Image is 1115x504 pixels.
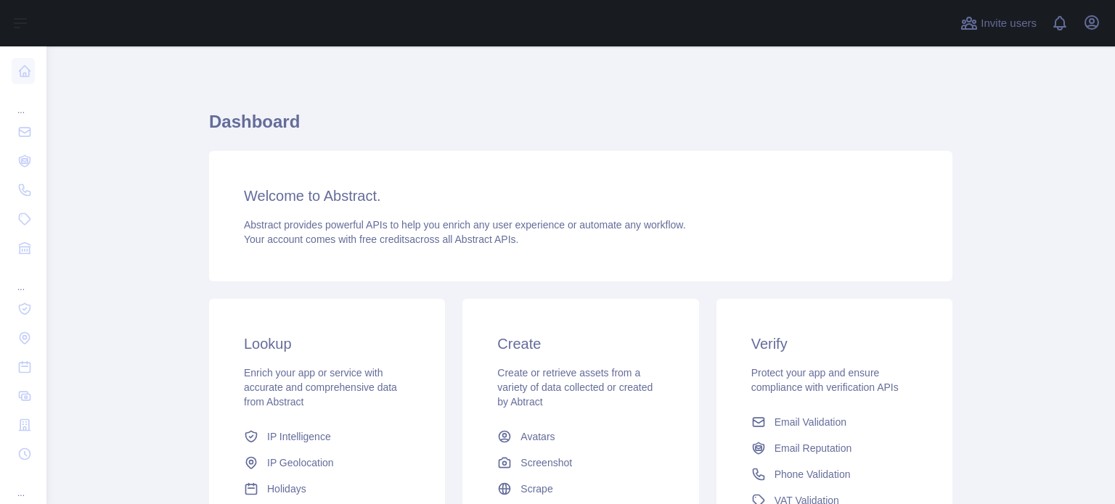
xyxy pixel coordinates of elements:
[238,450,416,476] a: IP Geolocation
[267,455,334,470] span: IP Geolocation
[981,15,1037,32] span: Invite users
[491,450,669,476] a: Screenshot
[12,264,35,293] div: ...
[244,334,410,354] h3: Lookup
[12,87,35,116] div: ...
[751,334,918,354] h3: Verify
[746,435,923,461] a: Email Reputation
[244,186,918,206] h3: Welcome to Abstract.
[497,334,663,354] h3: Create
[267,429,331,444] span: IP Intelligence
[957,12,1040,35] button: Invite users
[244,234,518,245] span: Your account comes with across all Abstract APIs.
[775,415,846,429] span: Email Validation
[244,367,397,408] span: Enrich your app or service with accurate and comprehensive data from Abstract
[491,424,669,450] a: Avatars
[520,482,552,496] span: Scrape
[359,234,409,245] span: free credits
[238,424,416,450] a: IP Intelligence
[491,476,669,502] a: Scrape
[775,441,852,455] span: Email Reputation
[12,470,35,499] div: ...
[751,367,899,393] span: Protect your app and ensure compliance with verification APIs
[746,461,923,487] a: Phone Validation
[267,482,306,496] span: Holidays
[209,110,952,145] h1: Dashboard
[238,476,416,502] a: Holidays
[746,409,923,435] a: Email Validation
[520,455,572,470] span: Screenshot
[520,429,555,444] span: Avatars
[775,467,851,482] span: Phone Validation
[244,219,686,231] span: Abstract provides powerful APIs to help you enrich any user experience or automate any workflow.
[497,367,653,408] span: Create or retrieve assets from a variety of data collected or created by Abtract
